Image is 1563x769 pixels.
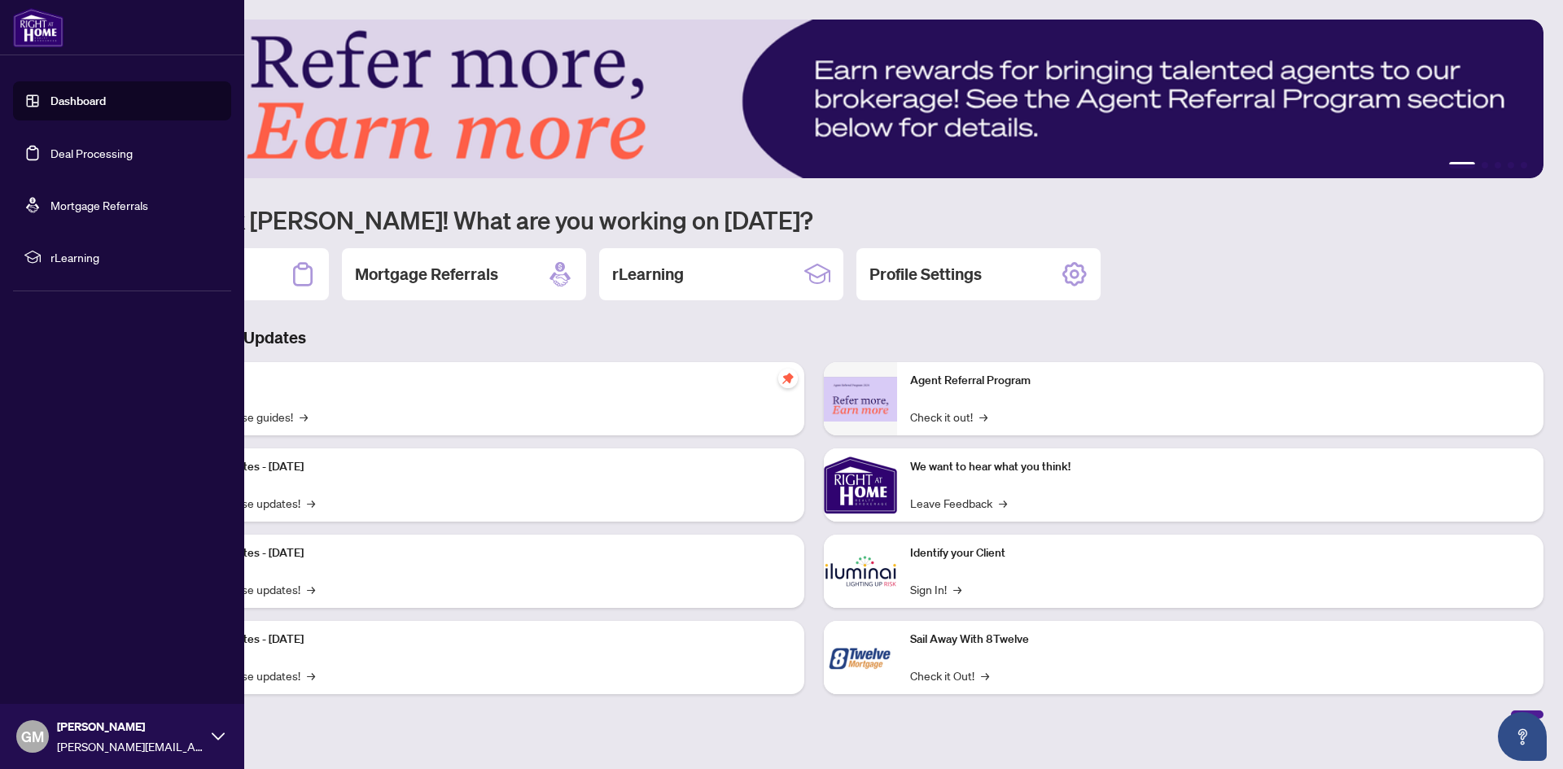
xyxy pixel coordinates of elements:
span: [PERSON_NAME] [57,718,204,736]
h3: Brokerage & Industry Updates [85,326,1543,349]
button: 2 [1482,162,1488,168]
button: 5 [1521,162,1527,168]
a: Deal Processing [50,146,133,160]
p: Platform Updates - [DATE] [171,458,791,476]
img: Agent Referral Program [824,377,897,422]
h2: Profile Settings [869,263,982,286]
p: Platform Updates - [DATE] [171,631,791,649]
p: Sail Away With 8Twelve [910,631,1530,649]
p: Identify your Client [910,544,1530,562]
h2: rLearning [612,263,684,286]
button: Open asap [1498,712,1547,761]
span: → [307,580,315,598]
span: rLearning [50,248,220,266]
img: Slide 0 [85,20,1543,178]
h2: Mortgage Referrals [355,263,498,286]
span: pushpin [778,369,798,388]
p: We want to hear what you think! [910,458,1530,476]
button: 1 [1449,162,1475,168]
a: Check it Out!→ [910,666,989,684]
a: Check it out!→ [910,408,987,426]
img: logo [13,8,63,47]
span: → [300,408,308,426]
span: → [999,494,1007,512]
p: Platform Updates - [DATE] [171,544,791,562]
img: We want to hear what you think! [824,448,897,522]
img: Identify your Client [824,535,897,608]
span: → [953,580,961,598]
a: Leave Feedback→ [910,494,1007,512]
p: Self-Help [171,372,791,390]
span: → [307,494,315,512]
button: 3 [1495,162,1501,168]
h1: Welcome back [PERSON_NAME]! What are you working on [DATE]? [85,204,1543,235]
img: Sail Away With 8Twelve [824,621,897,694]
a: Dashboard [50,94,106,108]
span: → [981,666,989,684]
a: Sign In!→ [910,580,961,598]
span: GM [21,725,44,748]
p: Agent Referral Program [910,372,1530,390]
a: Mortgage Referrals [50,198,148,212]
span: → [979,408,987,426]
button: 4 [1508,162,1514,168]
span: [PERSON_NAME][EMAIL_ADDRESS][PERSON_NAME][DOMAIN_NAME] [57,737,204,755]
span: → [307,666,315,684]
